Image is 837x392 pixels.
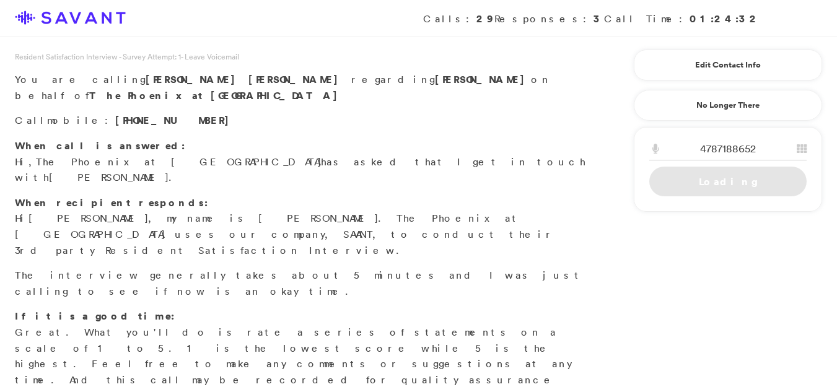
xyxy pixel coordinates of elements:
[115,113,235,127] span: [PHONE_NUMBER]
[15,51,239,62] span: Resident Satisfaction Interview - Survey Attempt: 1 - Leave Voicemail
[89,89,344,102] strong: The Phoenix at [GEOGRAPHIC_DATA]
[15,268,587,299] p: The interview generally takes about 5 minutes and I was just calling to see if now is an okay time.
[476,12,494,25] strong: 29
[594,12,604,25] strong: 3
[49,171,169,183] span: [PERSON_NAME]
[634,90,822,121] a: No Longer There
[146,72,242,86] span: [PERSON_NAME]
[15,113,587,129] p: Call :
[690,12,760,25] strong: 01:24:32
[248,72,344,86] span: [PERSON_NAME]
[649,167,807,196] a: Loading
[15,195,587,258] p: Hi , my name is [PERSON_NAME]. The Phoenix at [GEOGRAPHIC_DATA] uses our company, SAVANT, to cond...
[15,196,208,209] strong: When recipient responds:
[15,72,587,103] p: You are calling regarding on behalf of
[15,139,185,152] strong: When call is answered:
[435,72,531,86] strong: [PERSON_NAME]
[36,155,321,168] span: The Phoenix at [GEOGRAPHIC_DATA]
[15,309,175,323] strong: If it is a good time:
[15,138,587,186] p: Hi, has asked that I get in touch with .
[47,114,105,126] span: mobile
[28,212,148,224] span: [PERSON_NAME]
[649,55,807,75] a: Edit Contact Info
